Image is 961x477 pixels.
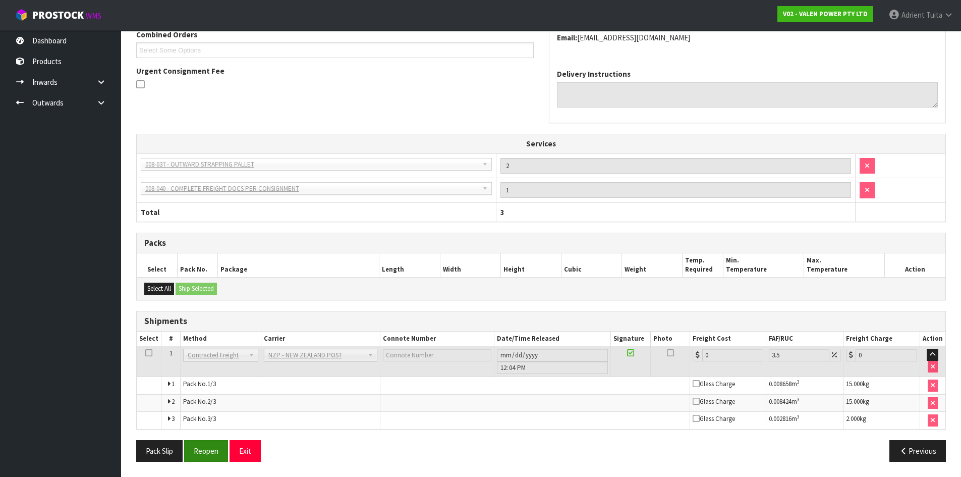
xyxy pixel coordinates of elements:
[843,394,920,412] td: kg
[693,414,735,423] span: Glass Charge
[144,238,938,248] h3: Packs
[230,440,261,462] button: Exit
[172,397,175,406] span: 2
[693,380,735,388] span: Glass Charge
[136,29,197,40] label: Combined Orders
[702,349,764,361] input: Freight Cost
[181,412,380,429] td: Pack No.
[797,396,800,403] sup: 3
[610,332,650,346] th: Signature
[651,332,690,346] th: Photo
[557,32,938,43] address: [EMAIL_ADDRESS][DOMAIN_NAME]
[843,332,920,346] th: Freight Charge
[843,377,920,395] td: kg
[885,253,945,277] th: Action
[136,440,183,462] button: Pack Slip
[846,397,863,406] span: 15.000
[207,397,216,406] span: 2/3
[145,158,478,171] span: 008-037 - OUTWARD STRAPPING PALLET
[557,33,577,42] strong: email
[217,253,379,277] th: Package
[207,380,216,388] span: 1/3
[181,394,380,412] td: Pack No.
[145,183,478,195] span: 008-040 - COMPLETE FREIGHT DOCS PER CONSIGNMENT
[500,253,561,277] th: Height
[766,394,843,412] td: m
[181,332,261,346] th: Method
[889,440,946,462] button: Previous
[766,377,843,395] td: m
[379,253,440,277] th: Length
[797,379,800,385] sup: 3
[494,332,610,346] th: Date/Time Released
[769,414,792,423] span: 0.002816
[32,9,84,22] span: ProStock
[769,349,829,361] input: Freight Adjustment
[766,412,843,429] td: m
[693,397,735,406] span: Glass Charge
[380,332,494,346] th: Connote Number
[846,380,863,388] span: 15.000
[769,397,792,406] span: 0.008424
[172,380,175,388] span: 1
[172,414,175,423] span: 3
[557,69,631,79] label: Delivery Instructions
[137,202,496,222] th: Total
[690,332,766,346] th: Freight Cost
[561,253,622,277] th: Cubic
[622,253,683,277] th: Weight
[683,253,723,277] th: Temp. Required
[261,332,380,346] th: Carrier
[137,134,945,153] th: Services
[136,66,224,76] label: Urgent Consignment Fee
[137,253,177,277] th: Select
[783,10,868,18] strong: V02 - VALEN POWER PTY LTD
[843,412,920,429] td: kg
[383,349,491,361] input: Connote Number
[15,9,28,21] img: cube-alt.png
[766,332,843,346] th: FAF/RUC
[797,413,800,420] sup: 3
[268,349,364,361] span: NZP - NEW ZEALAND POST
[207,414,216,423] span: 3/3
[184,440,228,462] button: Reopen
[176,283,217,295] button: Ship Selected
[926,10,942,20] span: Tuita
[188,349,244,361] span: Contracted Freight
[500,207,504,217] span: 3
[920,332,945,346] th: Action
[137,332,161,346] th: Select
[777,6,873,22] a: V02 - VALEN POWER PTY LTD
[161,332,181,346] th: #
[169,349,173,357] span: 1
[144,283,174,295] button: Select All
[769,380,792,388] span: 0.008658
[177,253,217,277] th: Pack No.
[856,349,917,361] input: Freight Charge
[901,10,925,20] span: Adrient
[86,11,101,21] small: WMS
[804,253,884,277] th: Max. Temperature
[144,316,938,326] h3: Shipments
[723,253,804,277] th: Min. Temperature
[181,377,380,395] td: Pack No.
[440,253,500,277] th: Width
[846,414,860,423] span: 2.000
